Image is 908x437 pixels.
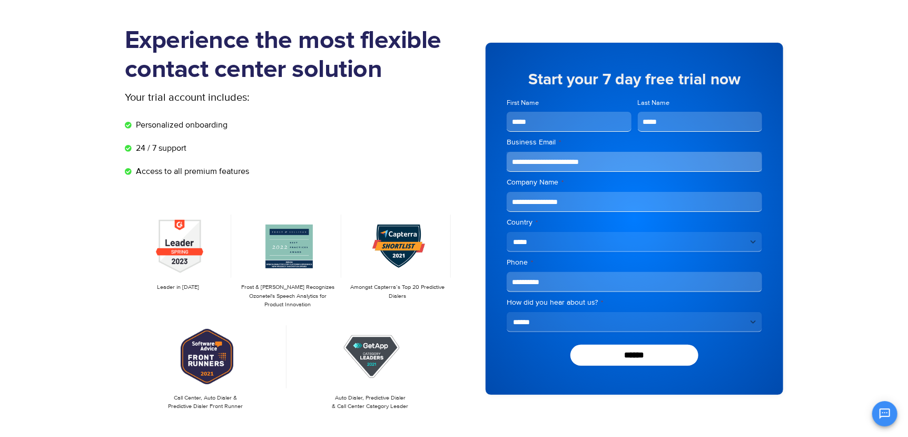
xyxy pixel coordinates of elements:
[130,394,281,411] p: Call Center, Auto Dialer & Predictive Dialer Front Runner
[125,26,454,84] h1: Experience the most flexible contact center solution
[130,283,226,292] p: Leader in [DATE]
[133,119,228,131] span: Personalized onboarding
[638,98,763,108] label: Last Name
[125,90,375,105] p: Your trial account includes:
[507,137,762,148] label: Business Email
[507,72,762,88] h5: Start your 7 day free trial now
[240,283,335,309] p: Frost & [PERSON_NAME] Recognizes Ozonetel's Speech Analytics for Product Innovation
[507,297,762,308] label: How did you hear about us?
[507,217,762,228] label: Country
[350,283,446,300] p: Amongst Capterra’s Top 20 Predictive Dialers
[295,394,446,411] p: Auto Dialer, Predictive Dialer & Call Center Category Leader
[133,165,249,178] span: Access to all premium features
[507,257,762,268] label: Phone
[507,177,762,188] label: Company Name
[872,401,897,426] button: Open chat
[507,98,631,108] label: First Name
[133,142,186,154] span: 24 / 7 support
